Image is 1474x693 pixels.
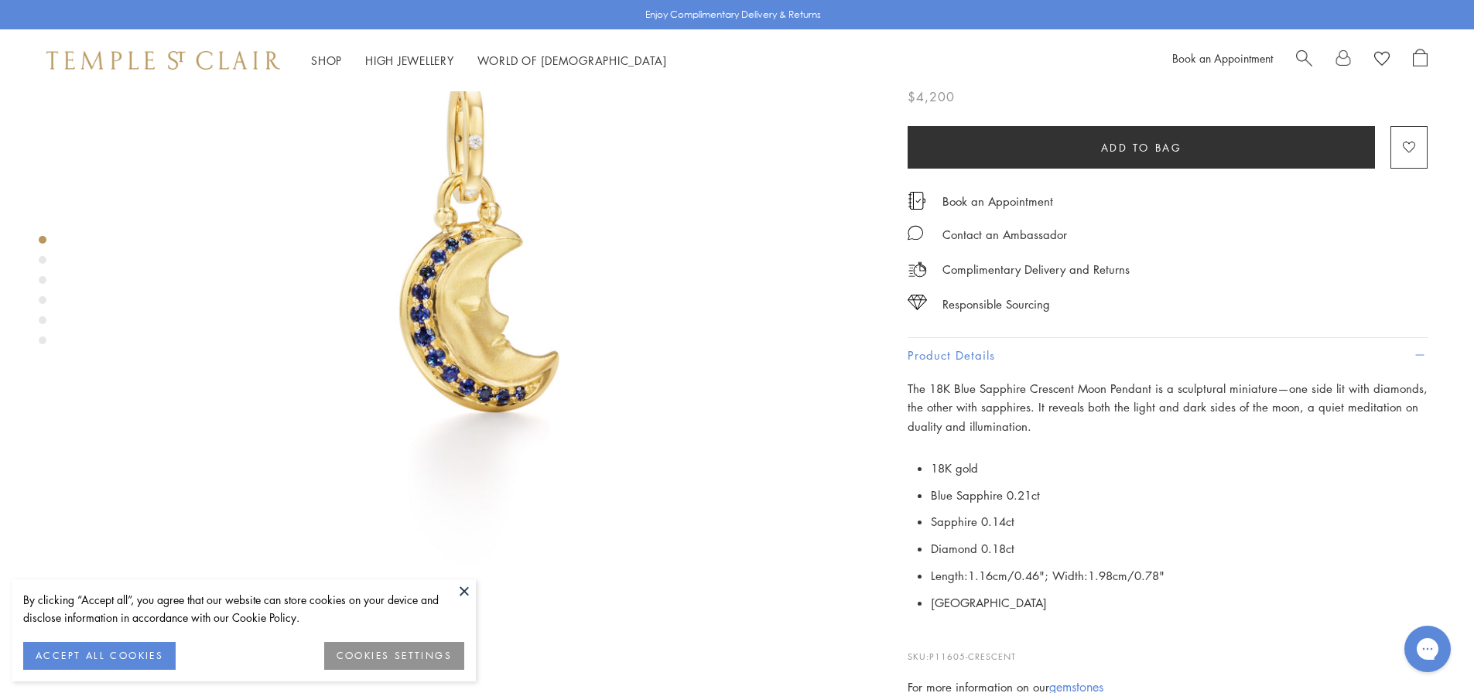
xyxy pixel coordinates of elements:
li: Length:1.16cm/0.46"; Width:1.98cm/0.78" [931,562,1428,589]
p: Complimentary Delivery and Returns [942,260,1130,279]
span: The 18K Blue Sapphire Crescent Moon Pendant is a sculptural miniature—one side lit with diamonds,... [908,381,1428,435]
a: High JewelleryHigh Jewellery [365,53,454,68]
div: Responsible Sourcing [942,295,1050,314]
button: Add to bag [908,126,1375,169]
nav: Main navigation [311,51,667,70]
p: Enjoy Complimentary Delivery & Returns [645,7,821,22]
iframe: Gorgias live chat messenger [1397,620,1459,678]
a: World of [DEMOGRAPHIC_DATA]World of [DEMOGRAPHIC_DATA] [477,53,667,68]
img: icon_delivery.svg [908,260,927,279]
img: Temple St. Clair [46,51,280,70]
button: Product Details [908,338,1428,373]
div: By clicking “Accept all”, you agree that our website can store cookies on your device and disclos... [23,591,464,626]
span: Add to bag [1101,139,1182,156]
span: $4,200 [908,87,955,107]
a: View Wishlist [1374,49,1390,72]
img: icon_sourcing.svg [908,295,927,310]
a: Search [1296,49,1312,72]
img: MessageIcon-01_2.svg [908,225,923,241]
a: Book an Appointment [942,193,1053,210]
img: icon_appointment.svg [908,192,926,210]
li: [GEOGRAPHIC_DATA] [931,589,1428,616]
li: Blue Sapphire 0.21ct [931,482,1428,509]
div: Product gallery navigation [39,232,46,357]
li: 18K gold [931,455,1428,482]
li: Diamond 0.18ct [931,535,1428,562]
button: COOKIES SETTINGS [324,642,464,670]
a: Book an Appointment [1172,50,1273,66]
a: ShopShop [311,53,342,68]
li: Sapphire 0.14ct [931,508,1428,535]
a: Open Shopping Bag [1413,49,1428,72]
p: SKU: [908,634,1428,664]
span: P11605-CRESCENT [929,650,1016,662]
div: Contact an Ambassador [942,225,1067,244]
button: ACCEPT ALL COOKIES [23,642,176,670]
